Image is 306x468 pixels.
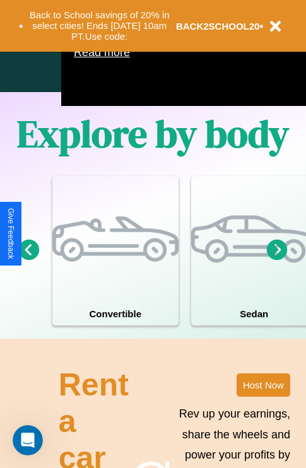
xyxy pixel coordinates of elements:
[17,108,289,160] h1: Explore by body
[47,11,223,21] div: Need help?
[23,6,176,45] button: Back to School savings of 20% in select cities! Ends [DATE] 10am PT.Use code:
[47,21,223,34] div: The team will reply as soon as they can
[176,21,260,32] b: BACK2SCHOOL20
[52,302,179,325] h4: Convertible
[237,373,290,397] button: Host Now
[6,208,15,259] div: Give Feedback
[13,425,43,455] iframe: Intercom live chat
